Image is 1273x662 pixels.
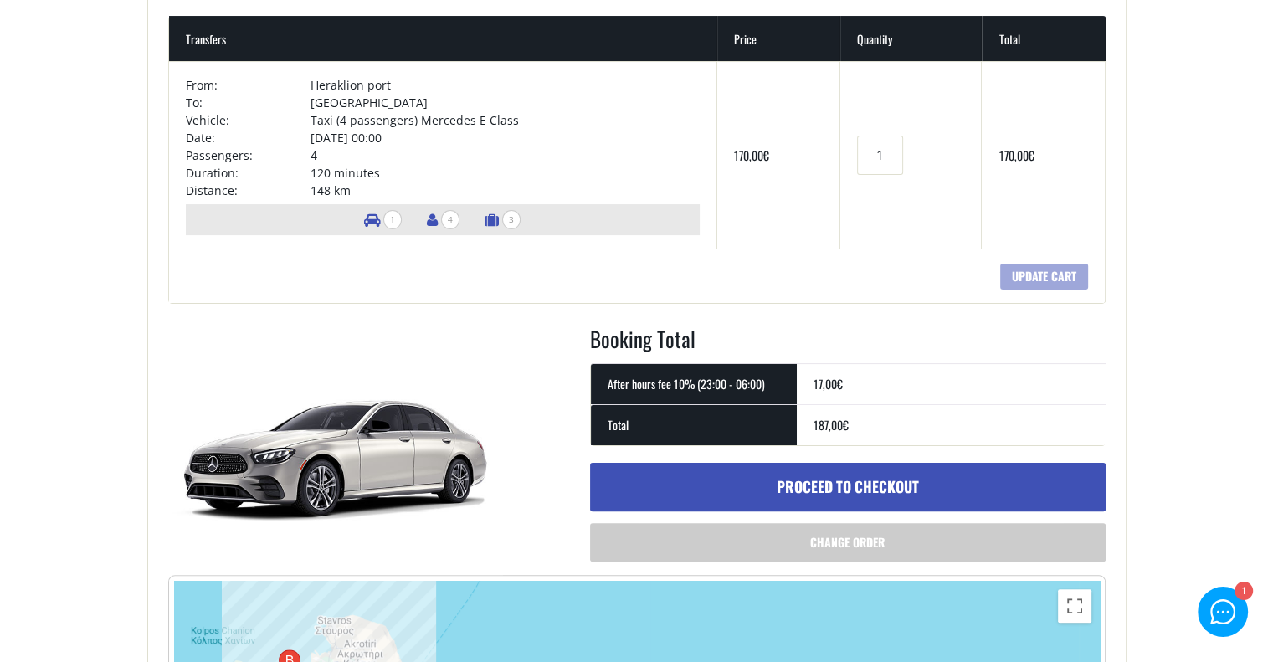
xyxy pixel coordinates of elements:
a: Proceed to checkout [590,463,1106,511]
td: [GEOGRAPHIC_DATA] [311,94,700,111]
button: Toggle fullscreen view [1058,589,1091,623]
td: Taxi (4 passengers) Mercedes E Class [311,111,700,129]
li: Number of vehicles [356,204,410,235]
div: 1 [1234,583,1251,601]
span: € [843,416,849,434]
input: Update cart [1000,264,1088,290]
span: € [1028,146,1034,164]
input: Transfers quantity [857,136,902,175]
bdi: 170,00 [734,146,769,164]
span: € [763,146,769,164]
td: 148 km [311,182,700,199]
span: 4 [441,210,459,229]
td: From: [186,76,311,94]
li: Number of passengers [418,204,468,235]
td: Passengers: [186,146,311,164]
th: Total [982,16,1105,61]
th: Transfers [169,16,718,61]
bdi: 187,00 [814,416,849,434]
li: Number of luggage items [476,204,529,235]
th: After hours fee 10% (23:00 - 06:00) [591,363,797,404]
td: To: [186,94,311,111]
bdi: 17,00 [814,375,843,393]
td: Distance: [186,182,311,199]
img: Taxi (4 passengers) Mercedes E Class [168,324,503,575]
th: Price [717,16,840,61]
td: Vehicle: [186,111,311,129]
td: 4 [311,146,700,164]
td: 120 minutes [311,164,700,182]
a: Change order [590,523,1106,562]
td: Duration: [186,164,311,182]
th: Total [591,404,797,445]
span: 1 [383,210,402,229]
td: [DATE] 00:00 [311,129,700,146]
span: 3 [502,210,521,229]
td: Date: [186,129,311,146]
td: Heraklion port [311,76,700,94]
th: Quantity [840,16,982,61]
span: € [837,375,843,393]
bdi: 170,00 [998,146,1034,164]
h2: Booking Total [590,324,1106,364]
